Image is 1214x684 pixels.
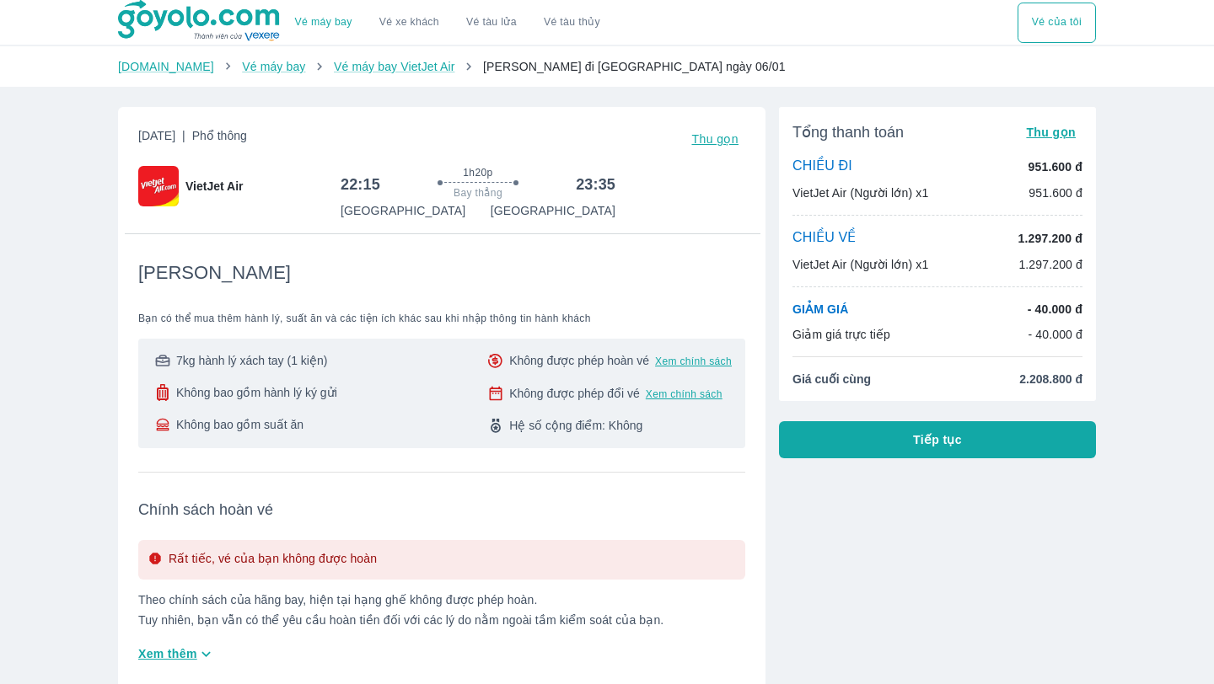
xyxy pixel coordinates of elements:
[1018,230,1082,247] p: 1.297.200 đ
[792,122,904,142] span: Tổng thanh toán
[138,500,745,520] span: Chính sách hoàn vé
[334,60,454,73] a: Vé máy bay VietJet Air
[509,352,649,369] span: Không được phép hoàn vé
[295,16,352,29] a: Vé máy bay
[792,256,928,273] p: VietJet Air (Người lớn) x1
[1018,3,1096,43] button: Vé của tôi
[1019,120,1082,144] button: Thu gọn
[792,229,857,248] p: CHIỀU VỀ
[118,60,214,73] a: [DOMAIN_NAME]
[176,352,327,369] span: 7kg hành lý xách tay (1 kiện)
[792,301,848,318] p: GIẢM GIÁ
[453,3,530,43] a: Vé tàu lửa
[691,132,739,146] span: Thu gọn
[1028,326,1082,343] p: - 40.000 đ
[685,127,745,151] button: Thu gọn
[185,178,243,195] span: VietJet Air
[176,384,337,401] span: Không bao gồm hành lý ký gửi
[176,416,303,433] span: Không bao gồm suất ăn
[483,60,786,73] span: [PERSON_NAME] đi [GEOGRAPHIC_DATA] ngày 06/01
[1018,256,1082,273] p: 1.297.200 đ
[792,371,871,387] span: Giá cuối cùng
[1026,126,1076,139] span: Thu gọn
[138,312,745,325] span: Bạn có thể mua thêm hành lý, suất ăn và các tiện ích khác sau khi nhập thông tin hành khách
[138,593,745,627] p: Theo chính sách của hãng bay, hiện tại hạng ghế không được phép hoàn. Tuy nhiên, bạn vẫn có thể y...
[655,355,732,368] button: Xem chính sách
[792,184,928,201] p: VietJet Air (Người lớn) x1
[379,16,439,29] a: Vé xe khách
[341,174,380,195] h6: 22:15
[341,202,465,219] p: [GEOGRAPHIC_DATA]
[454,186,502,200] span: Bay thẳng
[491,202,615,219] p: [GEOGRAPHIC_DATA]
[792,158,852,176] p: CHIỀU ĐI
[118,58,1096,75] nav: breadcrumb
[182,129,185,142] span: |
[192,129,247,142] span: Phổ thông
[913,431,962,448] span: Tiếp tục
[138,645,197,662] span: Xem thêm
[509,385,640,402] span: Không được phép đổi vé
[1018,3,1096,43] div: choose transportation mode
[530,3,614,43] button: Vé tàu thủy
[509,417,642,434] span: Hệ số cộng điểm: Không
[576,174,615,195] h6: 23:35
[169,550,377,569] p: Rất tiếc, vé của bạn không được hoàn
[1019,371,1082,387] span: 2.208.800 đ
[242,60,305,73] a: Vé máy bay
[138,261,291,285] span: [PERSON_NAME]
[646,387,722,401] button: Xem chính sách
[779,421,1096,458] button: Tiếp tục
[792,326,890,343] p: Giảm giá trực tiếp
[1029,158,1082,175] p: 951.600 đ
[1028,301,1082,318] p: - 40.000 đ
[138,127,247,151] span: [DATE]
[1029,184,1082,201] p: 951.600 đ
[463,166,492,179] span: 1h20p
[132,640,222,668] button: Xem thêm
[282,3,614,43] div: choose transportation mode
